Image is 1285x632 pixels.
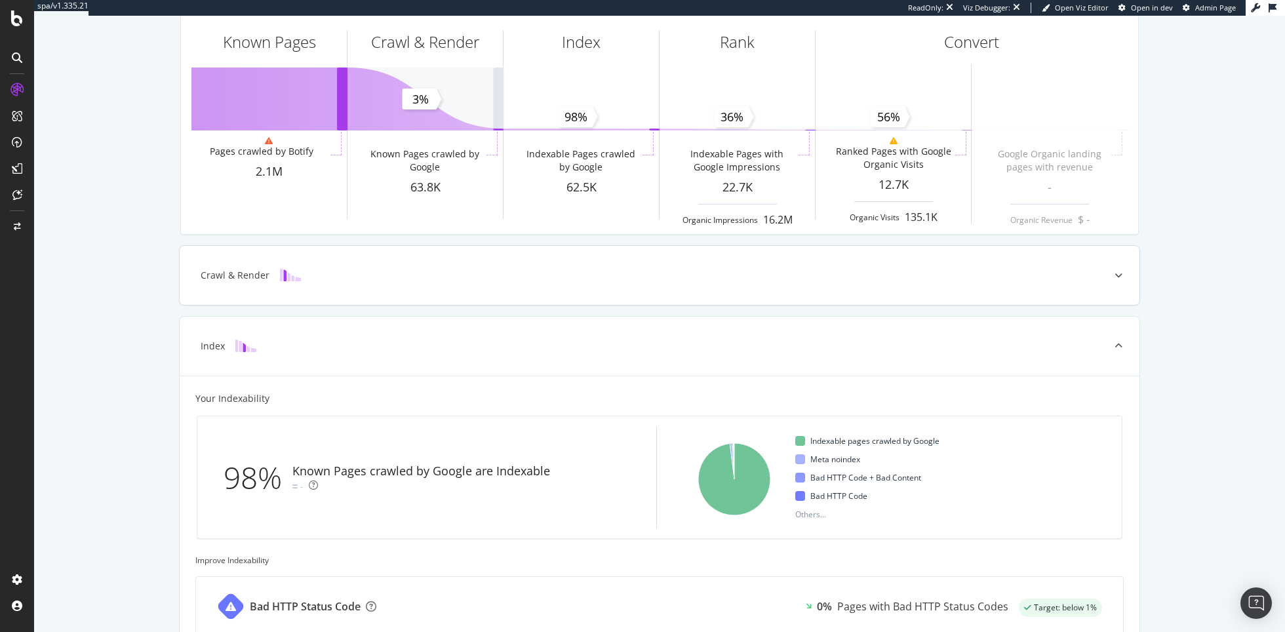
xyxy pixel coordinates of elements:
span: Bad HTTP Code + Bad Content [810,470,921,486]
div: Index [562,31,601,53]
svg: A chart. [694,427,774,528]
div: 2.1M [191,163,347,180]
span: Bad HTTP Code [810,488,867,504]
div: Organic Impressions [682,214,758,226]
div: Pages crawled by Botify [210,145,313,158]
span: Open in dev [1131,3,1173,12]
div: Known Pages [223,31,316,53]
div: Improve Indexability [195,555,1124,566]
img: Equal [292,484,298,488]
img: block-icon [280,269,301,281]
div: 98% [224,456,292,500]
div: success label [1019,599,1102,617]
img: block-icon [235,340,256,352]
div: 63.8K [347,179,503,196]
div: Pages with Bad HTTP Status Codes [837,599,1008,614]
span: Others... [790,507,831,523]
span: Open Viz Editor [1055,3,1109,12]
span: Target: below 1% [1034,604,1097,612]
div: Known Pages crawled by Google are Indexable [292,463,550,480]
div: ReadOnly: [908,3,943,13]
div: - [300,480,304,493]
div: Viz Debugger: [963,3,1010,13]
div: Your Indexability [195,392,269,405]
span: Admin Page [1195,3,1236,12]
a: Open in dev [1118,3,1173,13]
a: Admin Page [1183,3,1236,13]
div: Crawl & Render [201,269,269,282]
div: 62.5K [504,179,659,196]
div: Indexable Pages with Google Impressions [678,148,795,174]
div: Known Pages crawled by Google [366,148,483,174]
div: Index [201,340,225,353]
div: Open Intercom Messenger [1240,587,1272,619]
div: Rank [720,31,755,53]
div: Crawl & Render [371,31,479,53]
span: Meta noindex [810,452,860,467]
div: Indexable Pages crawled by Google [522,148,639,174]
div: 16.2M [763,212,793,227]
div: 0% [817,599,832,614]
div: Bad HTTP Status Code [250,599,361,614]
a: Open Viz Editor [1042,3,1109,13]
div: 22.7K [660,179,815,196]
span: Indexable pages crawled by Google [810,433,939,449]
